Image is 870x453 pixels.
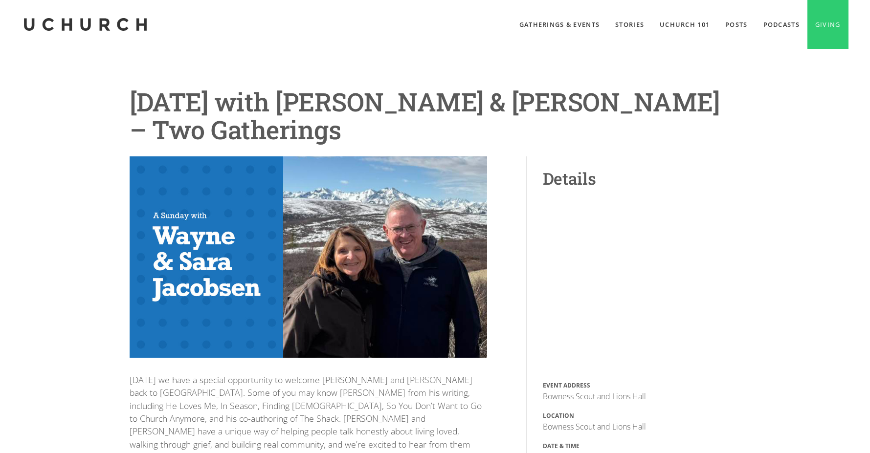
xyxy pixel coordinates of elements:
[543,383,725,388] div: EVENT ADDRESS
[130,88,741,144] h1: [DATE] with [PERSON_NAME] & [PERSON_NAME] – Two Gatherings
[543,168,725,189] h2: Details
[543,413,725,419] div: Location
[130,156,487,357] img: This Sunday with Wayne & Sara Jacobsen – Two Gatherings
[543,443,725,449] div: Date & Time
[543,422,725,431] p: Bowness Scout and Lions Hall
[543,391,725,401] p: Bowness Scout and Lions Hall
